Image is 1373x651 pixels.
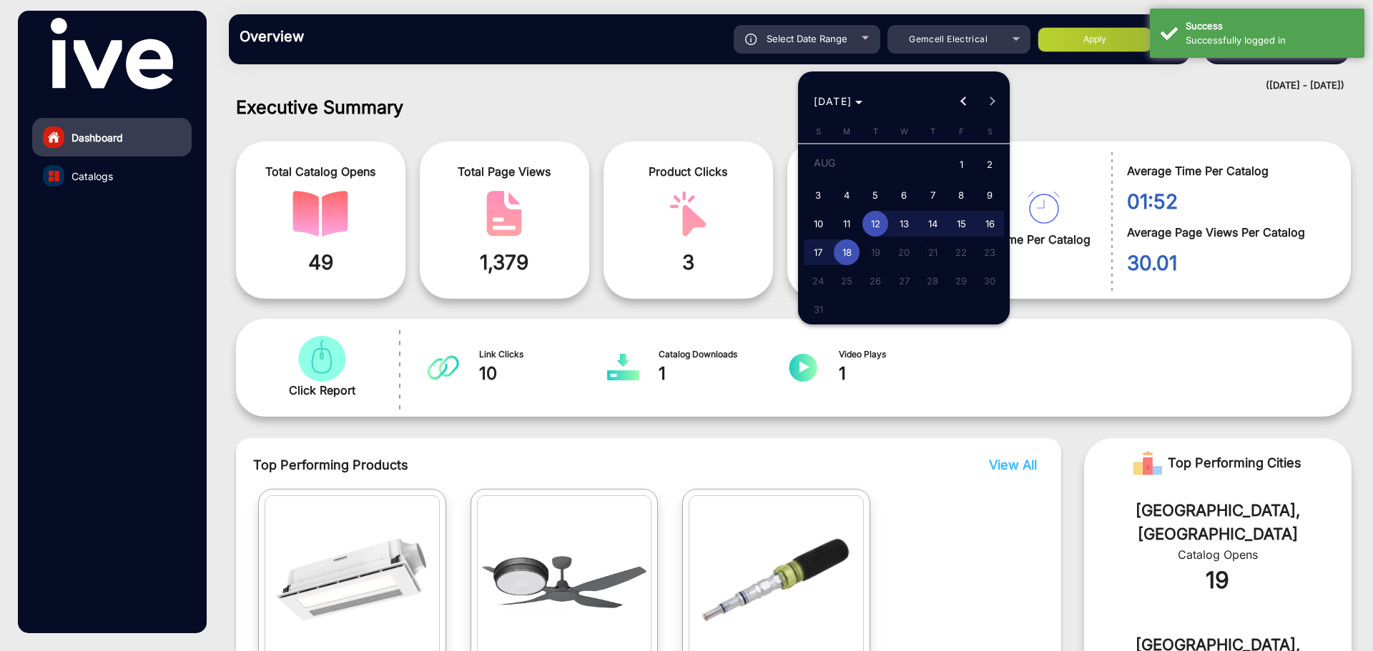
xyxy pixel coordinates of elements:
[834,268,860,294] span: 25
[920,239,945,265] span: 21
[890,181,918,209] button: August 6, 2025
[805,211,831,237] span: 10
[834,239,860,265] span: 18
[832,267,861,295] button: August 25, 2025
[891,182,917,208] span: 6
[920,182,945,208] span: 7
[890,209,918,238] button: August 13, 2025
[977,268,1003,294] span: 30
[861,238,890,267] button: August 19, 2025
[900,126,908,136] span: W
[920,211,945,237] span: 14
[918,181,947,209] button: August 7, 2025
[890,238,918,267] button: August 20, 2025
[804,209,832,238] button: August 10, 2025
[977,151,1003,180] span: 2
[804,149,947,181] td: AUG
[918,209,947,238] button: August 14, 2025
[808,89,869,114] button: Choose month and year
[804,238,832,267] button: August 17, 2025
[975,149,1004,181] button: August 2, 2025
[861,209,890,238] button: August 12, 2025
[890,267,918,295] button: August 27, 2025
[988,126,993,136] span: S
[861,267,890,295] button: August 26, 2025
[1186,19,1354,34] div: Success
[977,182,1003,208] span: 9
[947,149,975,181] button: August 1, 2025
[861,181,890,209] button: August 5, 2025
[891,211,917,237] span: 13
[814,95,852,107] span: [DATE]
[804,267,832,295] button: August 24, 2025
[834,211,860,237] span: 11
[930,126,935,136] span: T
[975,238,1004,267] button: August 23, 2025
[1186,34,1354,48] div: Successfully logged in
[975,267,1004,295] button: August 30, 2025
[948,182,974,208] span: 8
[862,211,888,237] span: 12
[891,268,917,294] span: 27
[873,126,878,136] span: T
[947,238,975,267] button: August 22, 2025
[805,182,831,208] span: 3
[843,126,850,136] span: M
[832,238,861,267] button: August 18, 2025
[804,295,832,324] button: August 31, 2025
[959,126,964,136] span: F
[977,239,1003,265] span: 23
[947,267,975,295] button: August 29, 2025
[862,268,888,294] span: 26
[948,268,974,294] span: 29
[948,211,974,237] span: 15
[918,238,947,267] button: August 21, 2025
[805,239,831,265] span: 17
[816,126,821,136] span: S
[975,181,1004,209] button: August 9, 2025
[834,182,860,208] span: 4
[862,239,888,265] span: 19
[805,268,831,294] span: 24
[862,182,888,208] span: 5
[948,151,974,180] span: 1
[920,268,945,294] span: 28
[975,209,1004,238] button: August 16, 2025
[948,239,974,265] span: 22
[949,87,978,116] button: Previous month
[832,181,861,209] button: August 4, 2025
[804,181,832,209] button: August 3, 2025
[891,239,917,265] span: 20
[805,297,831,322] span: 31
[918,267,947,295] button: August 28, 2025
[947,209,975,238] button: August 15, 2025
[832,209,861,238] button: August 11, 2025
[977,211,1003,237] span: 16
[947,181,975,209] button: August 8, 2025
